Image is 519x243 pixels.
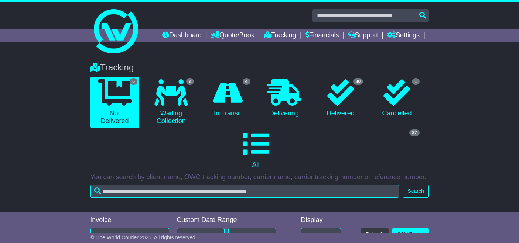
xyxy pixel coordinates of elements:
a: 6 Not Delivered [90,77,139,128]
div: Invoice [90,216,169,224]
a: Settings [387,29,420,42]
a: 4 In Transit [203,77,252,120]
a: Tracking [264,29,296,42]
a: 87 All [90,128,421,171]
span: 4 [243,78,250,85]
a: Dashboard [162,29,202,42]
span: © One World Courier 2025. All rights reserved. [90,235,197,240]
span: 87 [409,129,419,136]
span: 80 [353,78,363,85]
div: Custom Date Range [177,216,284,224]
a: Quote/Book [211,29,255,42]
div: Tracking [86,62,433,73]
p: You can search by client name, OWC tracking number, carrier name, carrier tracking number or refe... [90,173,429,181]
a: 1 Cancelled [372,77,421,120]
a: Financials [305,29,339,42]
button: Search [403,185,428,198]
div: Display [301,216,341,224]
button: Refresh [361,228,389,241]
span: 6 [130,78,137,85]
a: CSV Export [392,228,429,241]
span: 1 [412,78,420,85]
span: 2 [186,78,194,85]
a: Support [348,29,378,42]
a: 2 Waiting Collection [147,77,196,128]
a: 80 Delivered [316,77,365,120]
a: Delivering [260,77,309,120]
